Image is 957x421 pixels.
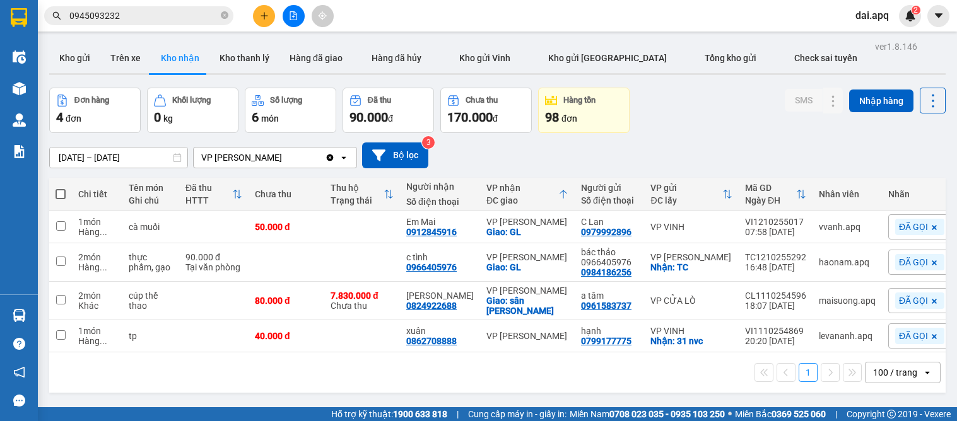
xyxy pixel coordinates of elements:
[78,301,116,311] div: Khác
[52,11,61,20] span: search
[11,8,27,27] img: logo-vxr
[486,195,558,205] div: ĐC giao
[388,113,393,124] span: đ
[581,301,631,311] div: 0961583737
[201,151,282,164] div: VP [PERSON_NAME]
[486,262,568,272] div: Giao: GL
[129,291,173,311] div: cúp thể thao
[368,96,391,105] div: Đã thu
[253,5,275,27] button: plus
[406,252,474,262] div: c tình
[331,407,447,421] span: Hỗ trợ kỹ thuật:
[406,227,457,237] div: 0912845916
[650,296,732,306] div: VP CỬA LÒ
[13,145,26,158] img: solution-icon
[349,110,388,125] span: 90.000
[13,366,25,378] span: notification
[252,110,259,125] span: 6
[745,217,806,227] div: VI1210255017
[255,222,318,232] div: 50.000 đ
[283,5,305,27] button: file-add
[362,142,428,168] button: Bộ lọc
[172,96,211,105] div: Khối lượng
[887,410,896,418] span: copyright
[129,183,173,193] div: Tên món
[331,183,384,193] div: Thu hộ
[69,9,218,23] input: Tìm tên, số ĐT hoặc mã đơn
[913,6,918,14] span: 2
[13,309,26,322] img: warehouse-icon
[922,367,932,378] svg: open
[422,136,435,149] sup: 3
[849,89,913,112] button: Nhập hàng
[899,330,928,342] span: ĐÃ GỌI
[705,53,756,63] span: Tổng kho gửi
[78,262,116,272] div: Hàng thông thường
[548,53,667,63] span: Kho gửi [GEOGRAPHIC_DATA]
[745,252,806,262] div: TC1210255292
[739,178,813,211] th: Toggle SortBy
[13,395,25,407] span: message
[406,217,474,227] div: Em Mai
[538,88,630,133] button: Hàng tồn98đơn
[772,409,826,419] strong: 0369 525 060
[447,110,493,125] span: 170.000
[56,110,63,125] span: 4
[245,88,336,133] button: Số lượng6món
[468,407,567,421] span: Cung cấp máy in - giấy in:
[163,113,173,124] span: kg
[147,88,238,133] button: Khối lượng0kg
[480,178,575,211] th: Toggle SortBy
[13,113,26,127] img: warehouse-icon
[457,407,459,421] span: |
[78,326,116,336] div: 1 món
[255,189,318,199] div: Chưa thu
[745,195,796,205] div: Ngày ĐH
[799,363,818,382] button: 1
[745,326,806,336] div: VI1110254869
[372,53,421,63] span: Hàng đã hủy
[100,227,107,237] span: ...
[393,409,447,419] strong: 1900 633 818
[466,96,498,105] div: Chưa thu
[835,407,837,421] span: |
[581,195,638,205] div: Số điện thoại
[899,221,928,233] span: ĐÃ GỌI
[845,8,899,23] span: dai.apq
[875,40,917,54] div: ver 1.8.146
[406,301,457,311] div: 0824922688
[873,366,917,379] div: 100 / trang
[745,301,806,311] div: 18:07 [DATE]
[78,189,116,199] div: Chi tiết
[343,88,434,133] button: Đã thu90.000đ
[581,227,631,237] div: 0979992896
[78,252,116,262] div: 2 món
[339,153,349,163] svg: open
[318,11,327,20] span: aim
[644,178,739,211] th: Toggle SortBy
[728,412,732,417] span: ⚪️
[650,262,732,272] div: Nhận: TC
[459,53,510,63] span: Kho gửi Vinh
[13,338,25,350] span: question-circle
[13,82,26,95] img: warehouse-icon
[650,183,722,193] div: VP gửi
[581,183,638,193] div: Người gửi
[151,43,209,73] button: Kho nhận
[581,217,638,227] div: C Lan
[819,296,876,306] div: maisuong.apq
[819,257,876,267] div: haonam.apq
[899,295,928,306] span: ĐÃ GỌI
[745,291,806,301] div: CL1110254596
[650,222,732,232] div: VP VINH
[129,195,173,205] div: Ghi chú
[78,227,116,237] div: Hàng thông thường
[912,6,920,14] sup: 2
[261,113,279,124] span: món
[819,331,876,341] div: levananh.apq
[100,262,107,272] span: ...
[74,96,109,105] div: Đơn hàng
[609,409,725,419] strong: 0708 023 035 - 0935 103 250
[78,291,116,301] div: 2 món
[819,189,876,199] div: Nhân viên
